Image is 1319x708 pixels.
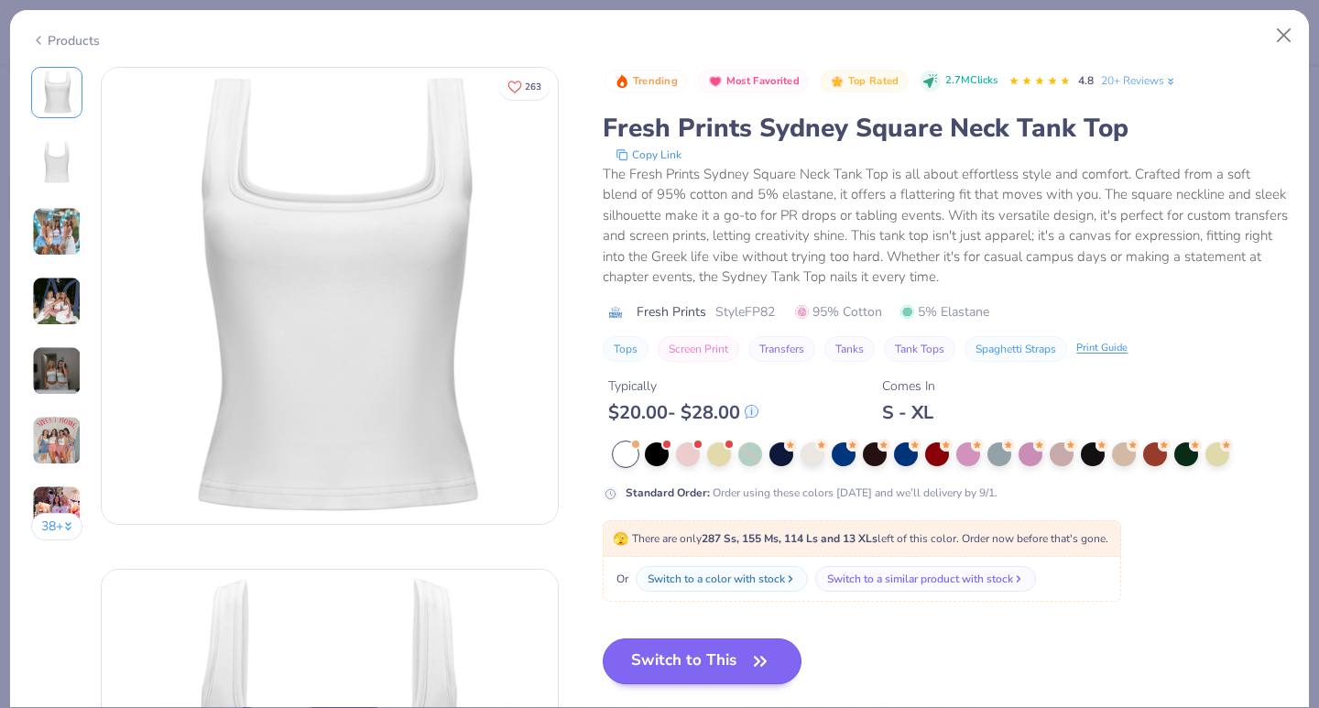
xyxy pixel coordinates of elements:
span: 4.8 [1078,73,1094,88]
div: Typically [608,376,758,396]
span: 🫣 [613,530,628,548]
button: Tops [603,336,649,362]
img: User generated content [32,277,82,326]
span: 263 [525,82,541,92]
span: Fresh Prints [637,302,706,321]
button: Like [499,73,550,100]
button: Badge Button [605,70,687,93]
img: User generated content [32,207,82,256]
span: Most Favorited [726,76,800,86]
button: Close [1267,18,1302,53]
span: Top Rated [848,76,899,86]
div: Fresh Prints Sydney Square Neck Tank Top [603,111,1288,146]
button: Badge Button [820,70,908,93]
button: Switch to a color with stock [636,566,808,592]
div: The Fresh Prints Sydney Square Neck Tank Top is all about effortless style and comfort. Crafted f... [603,164,1288,288]
div: Switch to a similar product with stock [827,571,1013,587]
div: Print Guide [1076,341,1128,356]
div: 4.8 Stars [1008,67,1071,96]
img: Front [102,68,558,524]
img: Front [35,71,79,114]
img: brand logo [603,305,627,320]
div: Products [31,31,100,50]
span: 2.7M Clicks [945,73,997,89]
div: S - XL [882,401,935,424]
img: Trending sort [615,74,629,89]
img: Top Rated sort [830,74,845,89]
span: 5% Elastane [900,302,989,321]
div: $ 20.00 - $ 28.00 [608,401,758,424]
img: User generated content [32,485,82,535]
button: Screen Print [658,336,739,362]
strong: 287 Ss, 155 Ms, 114 Ls and 13 XLs [702,531,878,546]
button: 38+ [31,513,83,540]
button: Tank Tops [884,336,955,362]
img: User generated content [32,346,82,396]
strong: Standard Order : [626,485,710,500]
span: Or [613,571,628,587]
button: copy to clipboard [610,146,687,164]
button: Tanks [824,336,875,362]
button: Switch to a similar product with stock [815,566,1036,592]
button: Switch to This [603,638,801,684]
img: User generated content [32,416,82,465]
button: Transfers [748,336,815,362]
button: Badge Button [698,70,809,93]
button: Spaghetti Straps [965,336,1067,362]
span: Style FP82 [715,302,775,321]
span: Trending [633,76,678,86]
div: Switch to a color with stock [648,571,785,587]
span: There are only left of this color. Order now before that's gone. [613,531,1108,546]
div: Order using these colors [DATE] and we’ll delivery by 9/1. [626,485,997,501]
img: Back [35,140,79,184]
span: 95% Cotton [795,302,882,321]
div: Comes In [882,376,935,396]
img: Most Favorited sort [708,74,723,89]
a: 20+ Reviews [1101,72,1177,89]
